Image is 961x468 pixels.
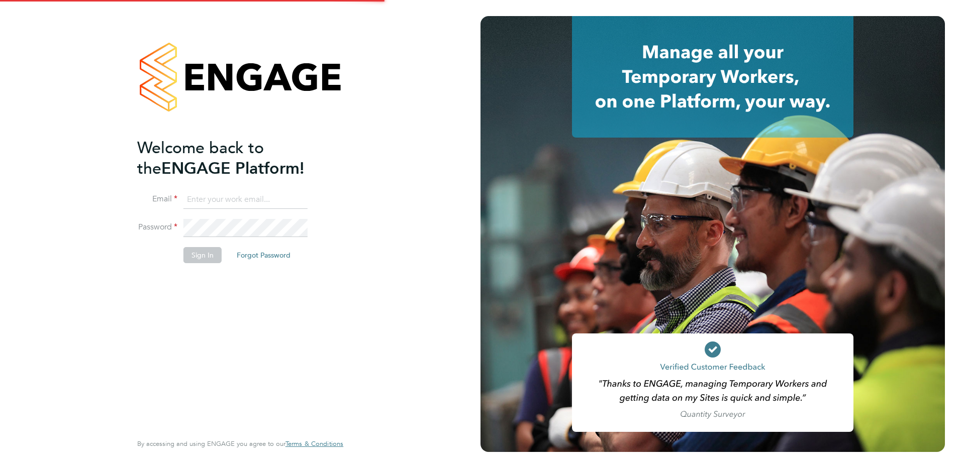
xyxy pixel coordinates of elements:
[137,138,264,178] span: Welcome back to the
[183,191,308,209] input: Enter your work email...
[183,247,222,263] button: Sign In
[137,222,177,232] label: Password
[229,247,299,263] button: Forgot Password
[285,440,343,448] a: Terms & Conditions
[137,194,177,204] label: Email
[137,138,333,179] h2: ENGAGE Platform!
[137,439,343,448] span: By accessing and using ENGAGE you agree to our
